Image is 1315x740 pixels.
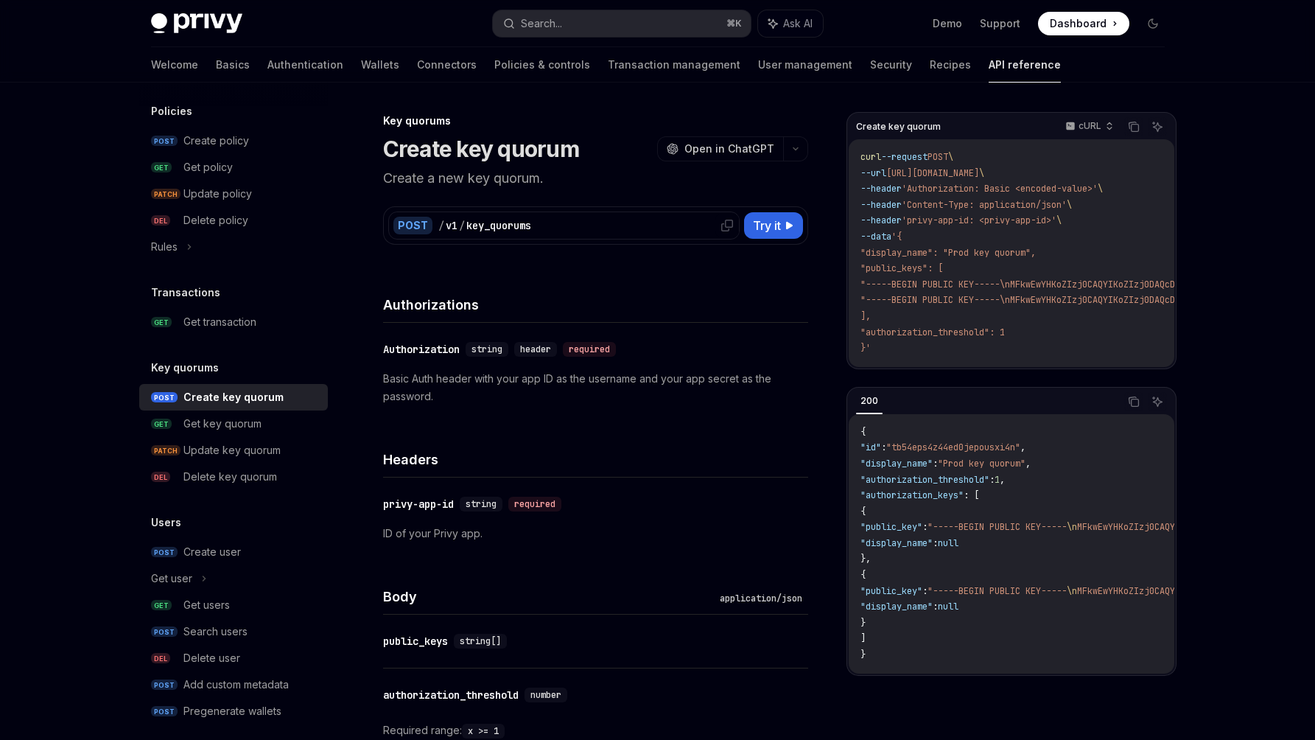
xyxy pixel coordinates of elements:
[521,15,562,32] div: Search...
[744,212,803,239] button: Try it
[151,215,170,226] span: DEL
[922,521,927,533] span: :
[860,474,989,486] span: "authorization_threshold"
[151,238,178,256] div: Rules
[1056,214,1062,226] span: \
[139,411,328,437] a: GETGet key quorum
[860,199,902,211] span: --header
[139,128,328,154] a: POSTCreate policy
[860,167,886,179] span: --url
[881,151,927,163] span: --request
[183,676,289,694] div: Add custom metadata
[151,445,180,456] span: PATCH
[860,231,891,242] span: --data
[383,587,714,607] h4: Body
[139,645,328,671] a: DELDelete user
[1000,474,1005,486] span: ,
[151,600,172,611] span: GET
[151,13,242,34] img: dark logo
[563,342,616,357] div: required
[1148,392,1167,411] button: Ask AI
[393,217,432,234] div: POST
[183,313,256,331] div: Get transaction
[1067,199,1072,211] span: \
[1020,441,1025,453] span: ,
[446,218,457,233] div: v1
[860,553,871,565] span: },
[383,497,454,512] div: privy-app-id
[933,16,962,31] a: Demo
[508,497,561,512] div: required
[886,441,1020,453] span: "tb54eps4z44ed0jepousxi4n"
[530,689,561,701] span: number
[151,136,178,147] span: POST
[183,596,230,614] div: Get users
[139,181,328,207] a: PATCHUpdate policy
[856,121,941,133] span: Create key quorum
[183,702,281,720] div: Pregenerate wallets
[860,617,866,629] span: }
[151,706,178,717] span: POST
[938,458,1025,470] span: "Prod key quorum"
[1124,117,1143,136] button: Copy the contents from the code block
[657,136,783,161] button: Open in ChatGPT
[183,649,240,667] div: Delete user
[460,635,501,647] span: string[]
[151,514,181,531] h5: Users
[471,343,502,355] span: string
[494,47,590,83] a: Policies & controls
[151,47,198,83] a: Welcome
[870,47,912,83] a: Security
[183,158,233,176] div: Get policy
[151,392,178,403] span: POST
[1050,16,1107,31] span: Dashboard
[922,585,927,597] span: :
[860,521,922,533] span: "public_key"
[860,183,902,195] span: --header
[151,102,192,120] h5: Policies
[466,218,531,233] div: key_quorums
[980,16,1020,31] a: Support
[139,154,328,181] a: GETGet policy
[383,370,808,405] p: Basic Auth header with your app ID as the username and your app secret as the password.
[183,388,284,406] div: Create key quorum
[139,207,328,234] a: DELDelete policy
[608,47,740,83] a: Transaction management
[139,671,328,698] a: POSTAdd custom metadata
[139,384,328,411] a: POSTCreate key quorum
[417,47,477,83] a: Connectors
[995,474,1000,486] span: 1
[383,136,579,162] h1: Create key quorum
[930,47,971,83] a: Recipes
[933,537,938,549] span: :
[151,162,172,173] span: GET
[383,342,460,357] div: Authorization
[927,151,948,163] span: POST
[989,474,995,486] span: :
[856,392,883,410] div: 200
[860,262,943,274] span: "public_keys": [
[183,623,248,640] div: Search users
[753,217,781,234] span: Try it
[183,185,252,203] div: Update policy
[860,458,933,470] span: "display_name"
[151,189,180,200] span: PATCH
[860,569,866,581] span: {
[183,415,262,433] div: Get key quorum
[183,441,281,459] div: Update key quorum
[860,506,866,517] span: {
[927,585,1067,597] span: "-----BEGIN PUBLIC KEY-----
[139,698,328,725] a: POSTPregenerate wallets
[139,618,328,645] a: POSTSearch users
[860,441,881,453] span: "id"
[938,601,958,612] span: null
[383,450,808,470] h4: Headers
[1098,183,1103,195] span: \
[881,441,886,453] span: :
[938,537,958,549] span: null
[860,151,881,163] span: curl
[183,212,248,229] div: Delete policy
[383,168,808,189] p: Create a new key quorum.
[989,47,1061,83] a: API reference
[1124,392,1143,411] button: Copy the contents from the code block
